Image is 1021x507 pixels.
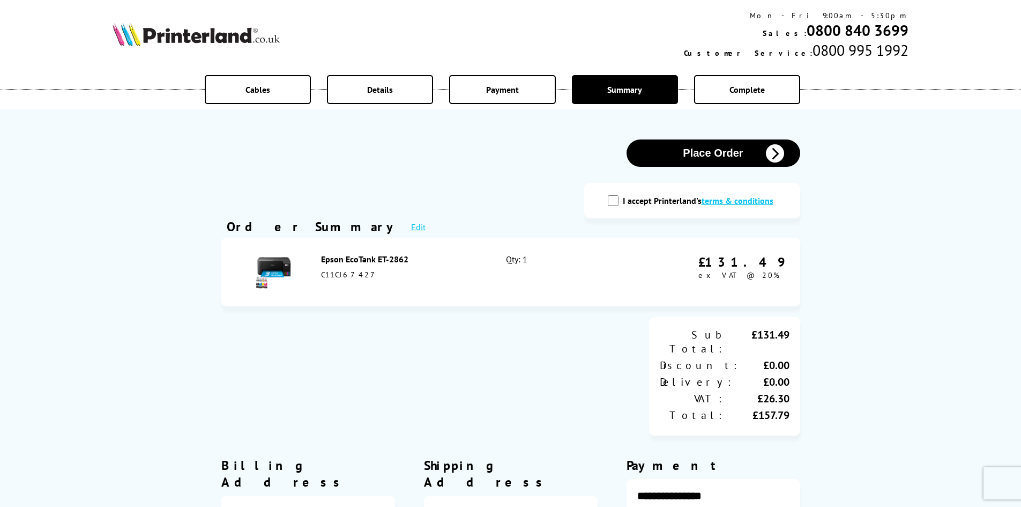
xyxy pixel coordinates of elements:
label: I accept Printerland's [623,195,779,206]
a: 0800 840 3699 [807,20,908,40]
span: Complete [729,84,765,95]
span: Customer Service: [684,48,813,58]
div: £131.49 [698,254,784,270]
div: Mon - Fri 9:00am - 5:30pm [684,11,908,20]
div: Order Summary [227,218,400,235]
img: Epson EcoTank ET-2862 [255,252,293,290]
div: VAT: [660,392,725,406]
div: Discount: [660,358,740,372]
span: Sales: [763,28,807,38]
div: Total: [660,408,725,422]
span: Details [367,84,393,95]
div: Delivery: [660,375,734,389]
div: Billing Address [221,457,395,490]
div: £26.30 [725,392,789,406]
div: £157.79 [725,408,789,422]
div: £131.49 [725,328,789,356]
div: Sub Total: [660,328,725,356]
img: Printerland Logo [113,23,280,46]
div: £0.00 [740,358,789,372]
span: ex VAT @ 20% [698,270,779,280]
span: 0800 995 1992 [813,40,908,60]
div: Qty: 1 [506,254,617,290]
div: £0.00 [734,375,789,389]
a: modal_tc [702,195,773,206]
div: Payment [627,457,800,474]
a: Edit [411,222,426,232]
div: C11CJ67427 [321,270,483,280]
span: Summary [607,84,642,95]
span: Payment [486,84,519,95]
button: Place Order [627,139,800,167]
span: Cables [245,84,270,95]
div: Shipping Address [424,457,598,490]
div: Epson EcoTank ET-2862 [321,254,483,264]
